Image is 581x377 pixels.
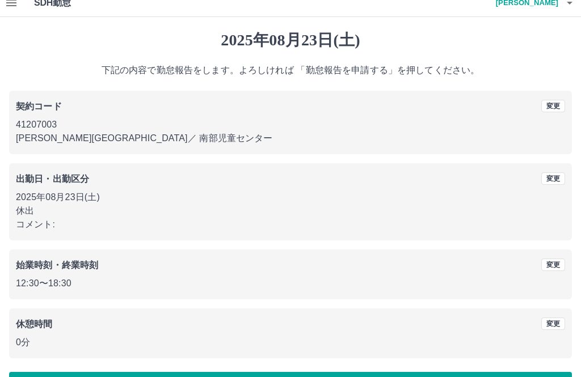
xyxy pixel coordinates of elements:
p: [PERSON_NAME][GEOGRAPHIC_DATA] ／ 南部児童センター [16,132,565,145]
p: 休出 [16,204,565,218]
button: 変更 [541,317,565,330]
button: 変更 [541,172,565,185]
b: 始業時刻・終業時刻 [16,260,98,270]
button: 変更 [541,259,565,271]
p: 下記の内容で勤怠報告をします。よろしければ 「勤怠報告を申請する」を押してください。 [9,63,572,77]
p: 2025年08月23日(土) [16,190,565,204]
p: コメント: [16,218,565,231]
b: 出勤日・出勤区分 [16,174,89,184]
p: 0分 [16,336,565,349]
button: 変更 [541,100,565,112]
p: 41207003 [16,118,565,132]
p: 12:30 〜 18:30 [16,277,565,290]
b: 休憩時間 [16,319,53,329]
b: 契約コード [16,101,62,111]
h1: 2025年08月23日(土) [9,31,572,50]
